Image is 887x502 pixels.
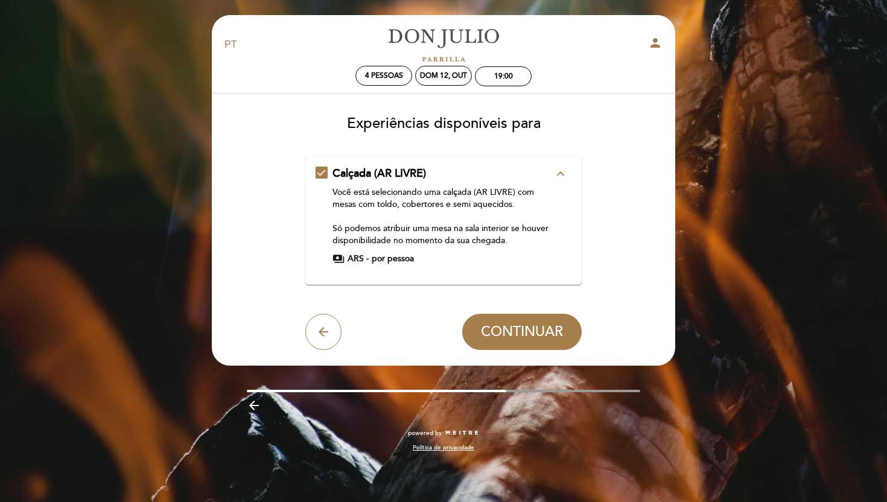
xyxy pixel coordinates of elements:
[494,72,513,81] div: 19:00
[553,167,568,181] i: expand_less
[316,325,331,339] i: arrow_back
[481,323,563,340] span: CONTINUAR
[648,36,663,54] button: person
[462,314,582,350] button: CONTINUAR
[305,314,342,350] button: arrow_back
[445,430,479,436] img: MEITRE
[247,398,261,413] i: arrow_backward
[368,28,519,62] a: [PERSON_NAME]
[413,443,474,452] a: Política de privacidade
[332,167,426,180] span: Calçada (AR LIVRE)
[347,115,541,132] span: Experiências disponíveis para
[332,253,345,265] span: payments
[648,36,663,50] i: person
[365,71,403,80] span: 4 pessoas
[408,429,479,437] a: powered by
[332,186,554,247] div: Você está selecionando uma calçada (AR LIVRE) com mesas com toldo, cobertores e semi aquecidos. S...
[372,253,414,265] span: por pessoa
[348,253,369,265] span: ARS -
[550,166,571,182] button: expand_less
[420,71,467,80] div: Dom 12, out
[408,429,442,437] span: powered by
[316,166,572,265] md-checkbox: Calçada (AR LIVRE) expand_less Você está selecionando uma calçada (AR LIVRE) com mesas com toldo,...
